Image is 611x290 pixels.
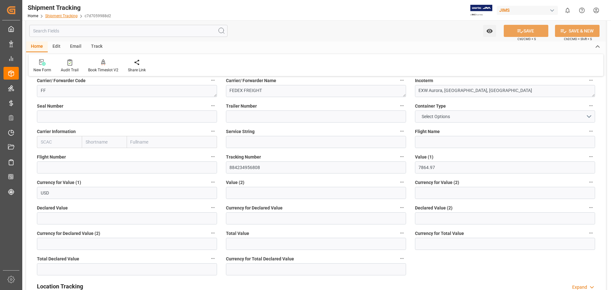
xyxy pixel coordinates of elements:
[209,102,217,110] button: Seal Number
[398,178,406,186] button: Value (2)
[575,3,589,18] button: Help Center
[226,85,406,97] textarea: FEDEX FREIGHT
[415,230,464,237] span: Currency for Total Value
[587,76,595,84] button: Incoterm
[418,113,453,120] span: Select Options
[398,152,406,161] button: Tracking Number
[483,25,496,37] button: open menu
[398,203,406,212] button: Currency for Declared Value
[587,152,595,161] button: Value (1)
[226,154,261,160] span: Tracking Number
[497,6,558,15] div: JIMS
[209,178,217,186] button: Currency for Value (1)
[398,102,406,110] button: Trailer Number
[26,41,48,52] div: Home
[415,85,595,97] textarea: EXW Aurora, [GEOGRAPHIC_DATA], [GEOGRAPHIC_DATA]
[127,136,217,148] input: Fullname
[45,14,78,18] a: Shipment Tracking
[209,229,217,237] button: Currency for Declared Value (2)
[226,77,276,84] span: Carrier/ Forwarder Name
[37,256,79,262] span: Total Declared Value
[587,229,595,237] button: Currency for Total Value
[61,67,79,73] div: Audit Trail
[29,25,228,37] input: Search Fields
[28,3,111,12] div: Shipment Tracking
[226,205,283,211] span: Currency for Declared Value
[415,128,440,135] span: Flight Name
[415,110,595,123] button: open menu
[37,179,81,186] span: Currency for Value (1)
[209,254,217,263] button: Total Declared Value
[37,136,82,148] input: SCAC
[209,127,217,135] button: Carrier Information
[37,230,100,237] span: Currency for Declared Value (2)
[415,154,433,160] span: Value (1)
[587,203,595,212] button: Declared Value (2)
[415,205,453,211] span: Declared Value (2)
[504,25,548,37] button: SAVE
[65,41,86,52] div: Email
[88,67,118,73] div: Book Timeslot V2
[398,127,406,135] button: Service String
[86,41,107,52] div: Track
[564,37,592,41] span: Ctrl/CMD + Shift + S
[37,103,63,110] span: Seal Number
[28,14,38,18] a: Home
[37,154,66,160] span: Flight Number
[398,254,406,263] button: Currency for Total Declared Value
[37,77,86,84] span: Carrier/ Forwarder Code
[555,25,600,37] button: SAVE & NEW
[517,37,536,41] span: Ctrl/CMD + S
[48,41,65,52] div: Edit
[398,76,406,84] button: Carrier/ Forwarder Name
[470,5,492,16] img: Exertis%20JAM%20-%20Email%20Logo.jpg_1722504956.jpg
[209,76,217,84] button: Carrier/ Forwarder Code
[37,205,68,211] span: Declared Value
[415,77,433,84] span: Incoterm
[209,203,217,212] button: Declared Value
[128,67,146,73] div: Share Link
[560,3,575,18] button: show 0 new notifications
[37,85,217,97] textarea: FF
[497,4,560,16] button: JIMS
[209,152,217,161] button: Flight Number
[226,256,294,262] span: Currency for Total Declared Value
[587,127,595,135] button: Flight Name
[398,229,406,237] button: Total Value
[415,179,459,186] span: Currency for Value (2)
[587,102,595,110] button: Container Type
[226,230,249,237] span: Total Value
[226,128,255,135] span: Service String
[82,136,127,148] input: Shortname
[226,179,244,186] span: Value (2)
[415,103,446,110] span: Container Type
[226,103,257,110] span: Trailer Number
[587,178,595,186] button: Currency for Value (2)
[33,67,51,73] div: New Form
[37,128,76,135] span: Carrier Information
